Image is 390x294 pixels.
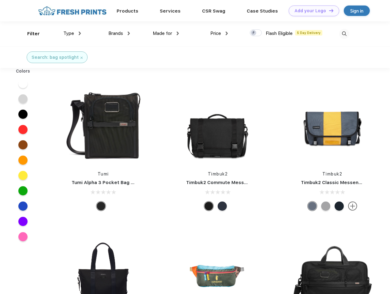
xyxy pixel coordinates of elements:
img: dropdown.png [128,32,130,35]
a: Timbuk2 [208,171,228,176]
div: Add your Logo [294,8,326,13]
a: Products [117,8,138,14]
div: Sign in [350,7,363,14]
img: dropdown.png [79,32,81,35]
div: Colors [11,68,35,74]
a: Tumi [98,171,109,176]
img: dropdown.png [177,32,179,35]
img: desktop_search.svg [339,29,349,39]
span: Price [210,31,221,36]
span: 5 Day Delivery [295,30,322,36]
a: Sign in [344,6,370,16]
div: Eco Monsoon [335,202,344,211]
a: Timbuk2 [322,171,343,176]
div: Eco Nautical [218,202,227,211]
a: Timbuk2 Classic Messenger Bag [301,180,377,185]
img: func=resize&h=266 [292,83,373,165]
div: Eco Rind Pop [321,202,330,211]
img: func=resize&h=266 [62,83,144,165]
img: dropdown.png [226,32,228,35]
img: more.svg [348,202,357,211]
div: Filter [27,30,40,37]
span: Made for [153,31,172,36]
img: filter_cancel.svg [81,57,83,59]
div: Eco Lightbeam [308,202,317,211]
div: Search: bag spotlight [32,54,79,61]
div: Eco Black [204,202,213,211]
a: Timbuk2 Commute Messenger Bag [186,180,268,185]
img: DT [329,9,333,12]
div: Black [96,202,106,211]
a: Tumi Alpha 3 Pocket Bag Small [72,180,143,185]
img: fo%20logo%202.webp [36,6,108,16]
span: Flash Eligible [266,31,293,36]
span: Brands [108,31,123,36]
img: func=resize&h=266 [177,83,258,165]
span: Type [63,31,74,36]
